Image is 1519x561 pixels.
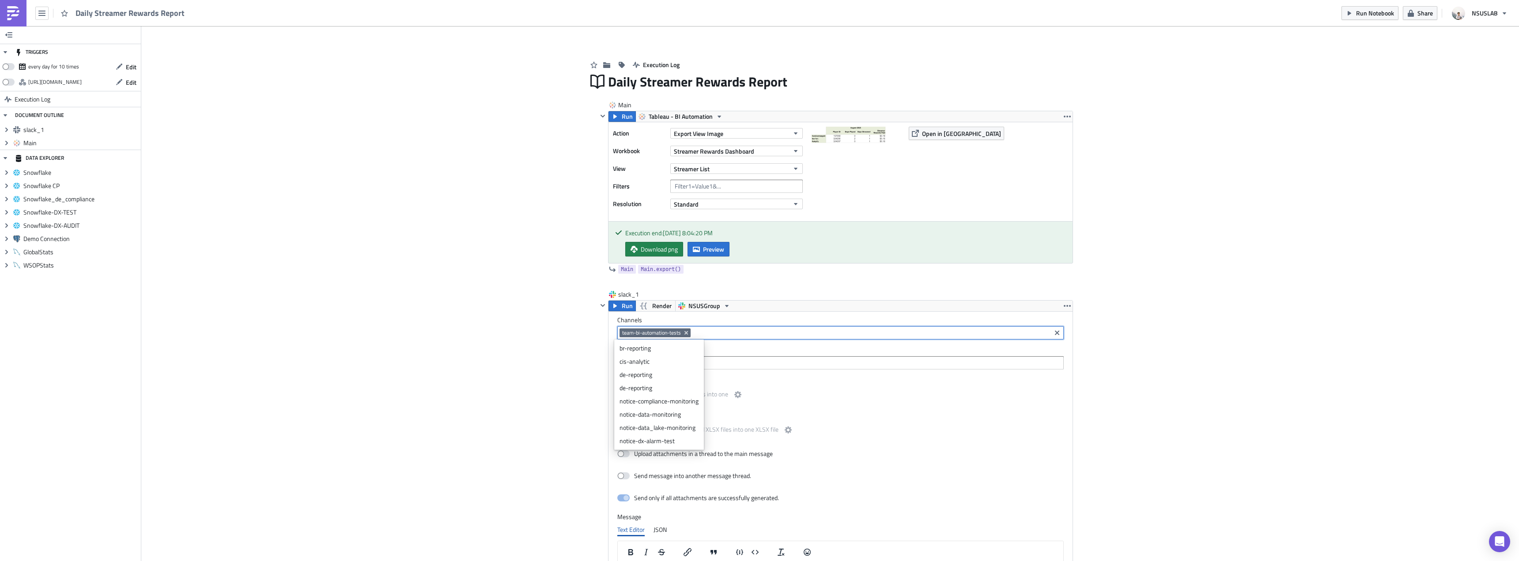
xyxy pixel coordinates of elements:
span: Snowflake-DX-AUDIT [23,222,139,230]
img: PushMetrics [6,6,20,20]
span: Tableau - BI Automation [649,111,713,122]
div: DOCUMENT OUTLINE [15,107,64,123]
div: notice-data_lake-monitoring [620,423,699,432]
span: Run [622,111,633,122]
input: Search... [620,358,1061,367]
button: Open in [GEOGRAPHIC_DATA] [909,127,1004,140]
label: Attachments [617,346,1064,354]
button: Strikethrough [654,546,669,558]
span: Snowflake_de_compliance [23,195,139,203]
span: Main [621,265,633,274]
span: Open in [GEOGRAPHIC_DATA] [922,129,1001,138]
span: Snowflake CP [23,182,139,190]
span: Run Notebook [1356,8,1394,18]
span: Share [1417,8,1433,18]
button: Run [608,301,636,311]
span: Streamer List [674,164,710,173]
button: Remove Tag [683,328,691,337]
img: View Image [812,127,900,215]
button: Hide content [597,300,608,311]
button: NSUSLAB [1447,4,1512,23]
div: de-reporting [620,370,699,379]
span: Download png [641,245,678,254]
span: Snowflake [23,169,139,177]
button: Italic [639,546,654,558]
span: team-bi-automation-tests [622,329,681,336]
label: Merge PDF [617,376,1064,384]
span: Edit [126,62,136,72]
button: NSUSGroup [675,301,733,311]
span: NSUSLAB [1472,8,1498,18]
button: Edit [111,75,141,89]
div: Send only if all attachments are successfully generated. [634,494,779,502]
button: Share [1403,6,1437,20]
button: Run Notebook [1341,6,1398,20]
span: Main [23,139,139,147]
div: JSON [654,523,667,536]
button: Insert/edit link [680,546,695,558]
span: Main.export() [641,265,681,274]
div: de-reporting [620,384,699,392]
span: Main [618,101,654,109]
a: Main.export() [638,265,684,274]
body: Rich Text Area. Press ALT-0 for help. [4,4,442,11]
span: Streamer Rewards Dashboard [674,147,754,156]
label: Action [613,127,666,140]
button: Run [608,111,636,122]
button: Combine separate PDF files into one [733,389,743,400]
img: Avatar [1451,6,1466,21]
label: Upload attachments in a thread to the main message [617,450,773,458]
button: Clear selected items [1052,328,1062,338]
div: notice-data-monitoring [620,410,699,419]
label: Channels [617,316,1064,324]
label: Send message into another message thread. [617,472,752,480]
a: Download png [625,242,683,256]
span: Daily Streamer Rewards Report [76,8,185,19]
button: Edit [111,60,141,74]
span: WSOPStats [23,261,139,269]
span: slack_1 [23,126,139,134]
button: Export View Image [670,128,803,139]
button: Hide content [597,111,608,121]
div: cis-analytic [620,357,699,366]
label: Filters [613,180,666,193]
button: Clear formatting [774,546,789,558]
button: Combine separate CSV and XLSX files into one XLSX file [783,425,794,435]
button: Emojis [800,546,815,558]
span: Snowflake-DX-TEST [23,208,139,216]
div: https://pushmetrics.io/api/v1/report/zBL2K2elKY/webhook?token=0546c081c58a45d6ba20c67934fd707b [28,75,82,89]
a: Main [618,265,636,274]
input: Filter1=Value1&... [670,180,803,193]
label: Workbook [613,144,666,158]
span: Render [652,301,672,311]
span: GlobalStats [23,248,139,256]
button: Execution Log [628,58,684,72]
span: Daily Streamer Rewards Report [608,72,788,92]
button: Streamer List [670,163,803,174]
span: slack_1 [618,290,654,299]
span: Execution Log [643,60,680,69]
div: notice-compliance-monitoring [620,397,699,406]
button: Insert code block [748,546,763,558]
div: DATA EXPLORER [15,150,64,166]
div: TRIGGERS [15,44,48,60]
button: Standard [670,199,803,209]
button: Streamer Rewards Dashboard [670,146,803,156]
span: Preview [703,245,724,254]
button: Insert code line [732,546,747,558]
label: Message [617,513,1064,521]
label: View [613,162,666,175]
button: Tableau - BI Automation [635,111,726,122]
span: Edit [126,78,136,87]
div: notice-dx-alarm-test [620,437,699,445]
label: Resolution [613,197,666,211]
span: Demo Connection [23,235,139,243]
button: Bold [623,546,638,558]
span: Execution Log [15,91,50,107]
ul: selectable options [614,339,704,450]
label: Merge CSV [617,411,1064,419]
span: Standard [674,200,699,209]
label: Combine separate CSV and XLSX files into one XLSX file [617,425,794,436]
span: NSUSGroup [688,301,720,311]
span: Run [622,301,633,311]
